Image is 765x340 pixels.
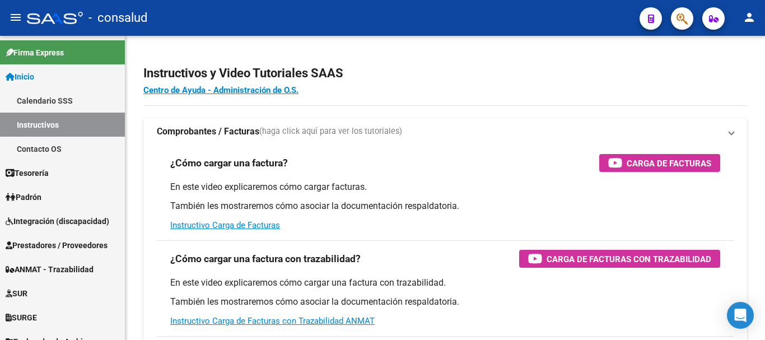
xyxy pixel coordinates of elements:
span: SUR [6,287,27,300]
span: ANMAT - Trazabilidad [6,263,94,276]
span: Prestadores / Proveedores [6,239,108,251]
span: Tesorería [6,167,49,179]
span: - consalud [88,6,147,30]
div: Open Intercom Messenger [727,302,754,329]
p: En este video explicaremos cómo cargar facturas. [170,181,720,193]
a: Centro de Ayuda - Administración de O.S. [143,85,298,95]
span: Carga de Facturas [627,156,711,170]
span: (haga click aquí para ver los tutoriales) [259,125,402,138]
span: Padrón [6,191,41,203]
span: Inicio [6,71,34,83]
button: Carga de Facturas [599,154,720,172]
button: Carga de Facturas con Trazabilidad [519,250,720,268]
h3: ¿Cómo cargar una factura con trazabilidad? [170,251,361,267]
mat-icon: menu [9,11,22,24]
span: Integración (discapacidad) [6,215,109,227]
h2: Instructivos y Video Tutoriales SAAS [143,63,747,84]
mat-expansion-panel-header: Comprobantes / Facturas(haga click aquí para ver los tutoriales) [143,118,747,145]
a: Instructivo Carga de Facturas con Trazabilidad ANMAT [170,316,375,326]
mat-icon: person [743,11,756,24]
span: SURGE [6,311,37,324]
a: Instructivo Carga de Facturas [170,220,280,230]
p: También les mostraremos cómo asociar la documentación respaldatoria. [170,200,720,212]
p: También les mostraremos cómo asociar la documentación respaldatoria. [170,296,720,308]
span: Carga de Facturas con Trazabilidad [547,252,711,266]
p: En este video explicaremos cómo cargar una factura con trazabilidad. [170,277,720,289]
h3: ¿Cómo cargar una factura? [170,155,288,171]
strong: Comprobantes / Facturas [157,125,259,138]
span: Firma Express [6,46,64,59]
